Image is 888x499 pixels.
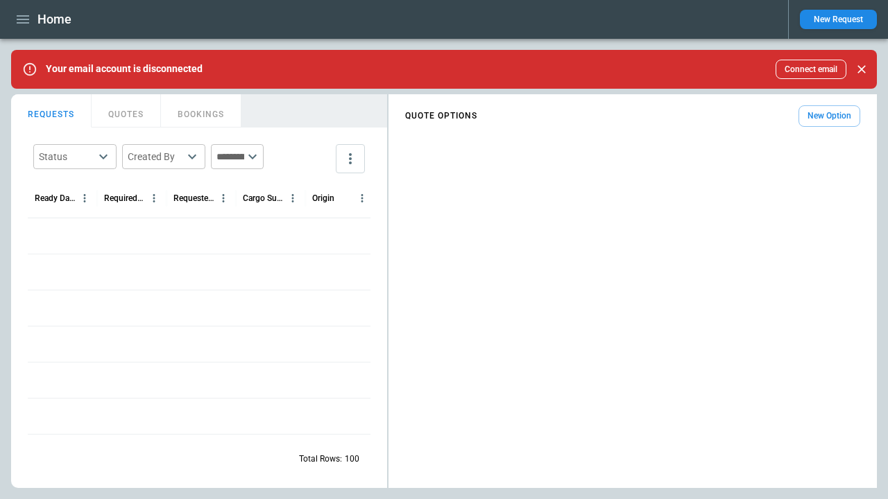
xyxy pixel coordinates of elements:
button: Required Date & Time (UTC+03:00) column menu [145,189,163,207]
p: Total Rows: [299,453,342,465]
button: Origin column menu [353,189,371,207]
h4: QUOTE OPTIONS [405,113,477,119]
button: Requested Route column menu [214,189,232,207]
button: Connect email [776,60,846,79]
button: BOOKINGS [161,94,241,128]
button: REQUESTS [11,94,92,128]
h1: Home [37,11,71,28]
div: Ready Date & Time (UTC+03:00) [35,193,76,203]
p: 100 [345,453,359,465]
div: Requested Route [173,193,214,203]
button: New Option [799,105,860,127]
button: Cargo Summary column menu [284,189,302,207]
button: Close [852,60,871,79]
div: Origin [312,193,334,203]
button: more [336,144,365,173]
div: Cargo Summary [243,193,284,203]
div: Status [39,150,94,164]
button: Ready Date & Time (UTC+03:00) column menu [76,189,94,207]
div: scrollable content [388,100,877,132]
div: dismiss [852,54,871,85]
div: Created By [128,150,183,164]
div: Required Date & Time (UTC+03:00) [104,193,145,203]
button: QUOTES [92,94,161,128]
p: Your email account is disconnected [46,63,203,75]
button: New Request [800,10,877,29]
